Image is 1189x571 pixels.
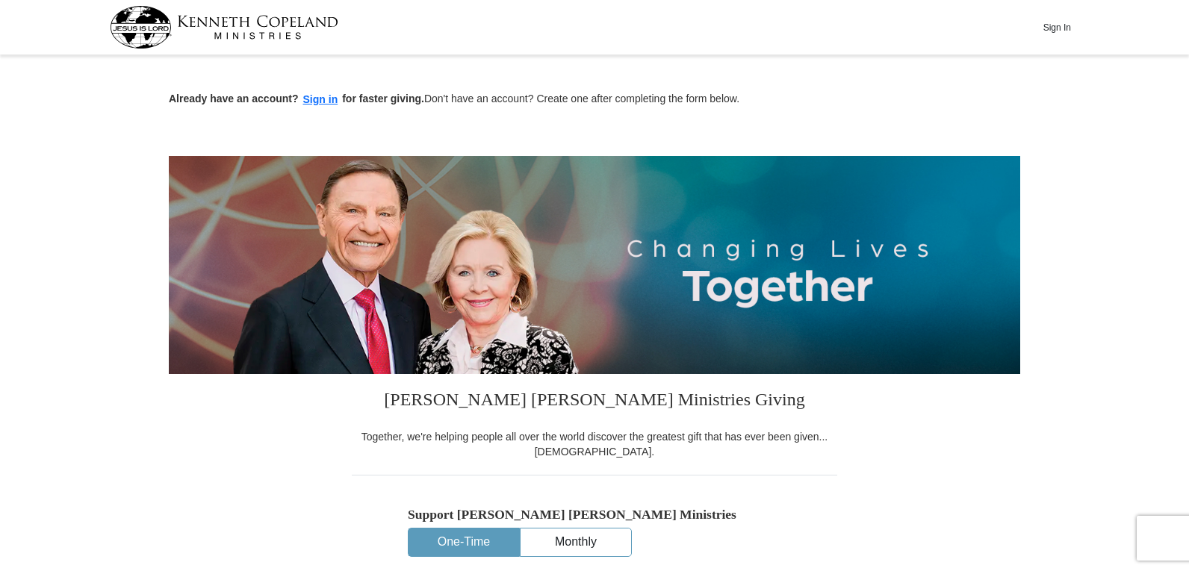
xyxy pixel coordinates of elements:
[352,374,837,429] h3: [PERSON_NAME] [PERSON_NAME] Ministries Giving
[169,93,424,104] strong: Already have an account? for faster giving.
[1034,16,1079,39] button: Sign In
[299,91,343,108] button: Sign in
[408,507,781,522] h5: Support [PERSON_NAME] [PERSON_NAME] Ministries
[110,6,338,49] img: kcm-header-logo.svg
[352,429,837,459] div: Together, we're helping people all over the world discover the greatest gift that has ever been g...
[409,528,519,556] button: One-Time
[169,91,1020,108] p: Don't have an account? Create one after completing the form below.
[521,528,631,556] button: Monthly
